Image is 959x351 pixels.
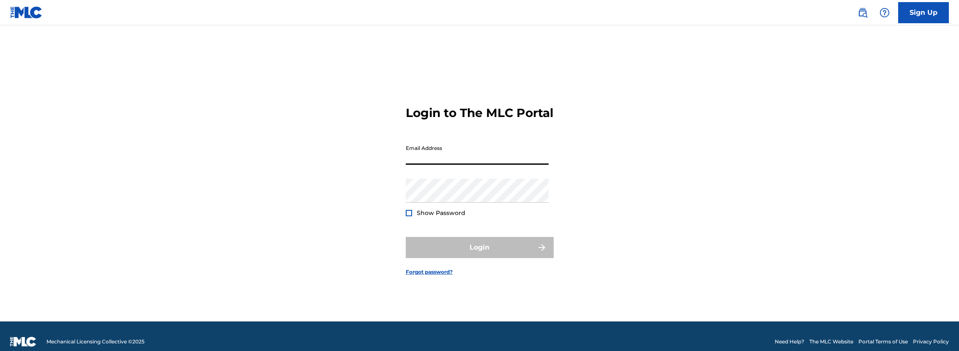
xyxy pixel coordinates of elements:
img: help [880,8,890,18]
a: Forgot password? [406,268,453,276]
span: Show Password [417,209,465,217]
div: Help [876,4,893,21]
span: Mechanical Licensing Collective © 2025 [46,338,145,346]
a: The MLC Website [809,338,853,346]
iframe: Chat Widget [917,310,959,351]
img: logo [10,337,36,347]
h3: Login to The MLC Portal [406,106,553,120]
a: Portal Terms of Use [858,338,908,346]
img: MLC Logo [10,6,43,19]
a: Public Search [854,4,871,21]
a: Sign Up [898,2,949,23]
img: search [858,8,868,18]
a: Need Help? [775,338,804,346]
a: Privacy Policy [913,338,949,346]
